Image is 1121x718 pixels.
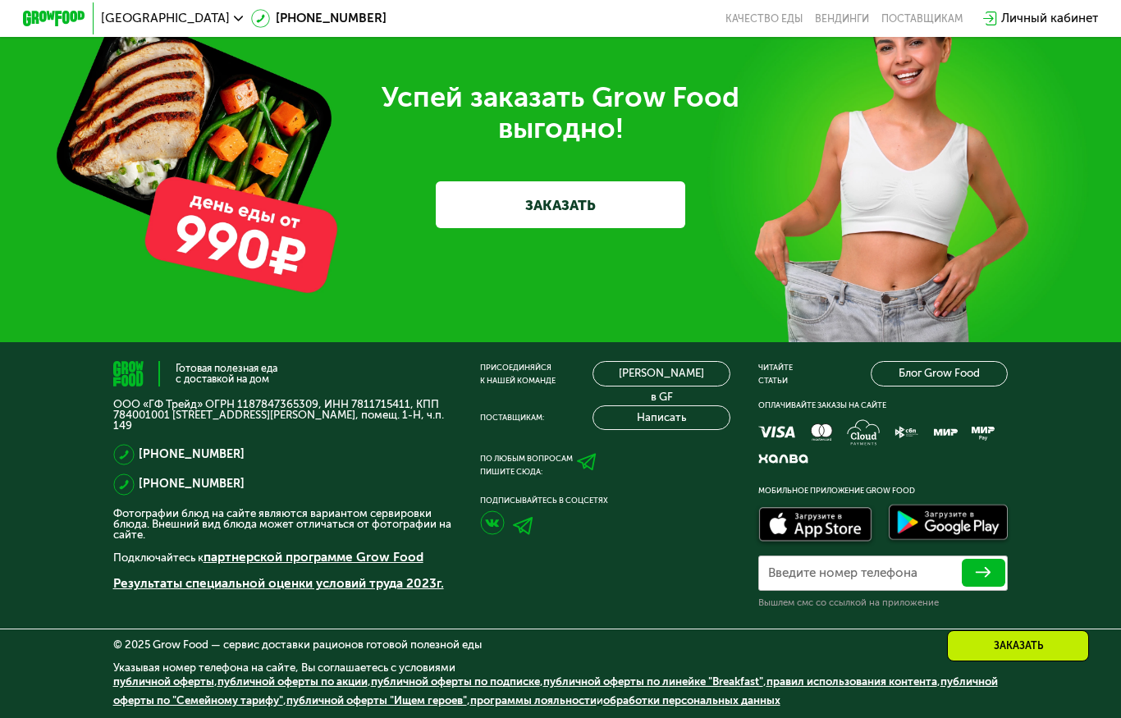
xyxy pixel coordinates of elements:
[113,399,453,432] p: ООО «ГФ Трейд» ОГРН 1187847365309, ИНН 7811715411, КПП 784001001 [STREET_ADDRESS][PERSON_NAME], п...
[480,452,573,477] div: По любым вопросам пишите сюда:
[139,446,245,464] a: [PHONE_NUMBER]
[204,550,423,565] a: партнерской программе Grow Food
[758,361,793,386] div: Читайте статьи
[881,12,963,25] div: поставщикам
[113,576,444,591] a: Результаты специальной оценки условий труда 2023г.
[176,364,277,384] div: Готовая полезная еда с доставкой на дом
[436,181,685,228] a: ЗАКАЗАТЬ
[543,675,763,688] a: публичной оферты по линейке "Breakfast"
[251,9,387,28] a: [PHONE_NUMBER]
[113,639,1009,650] div: © 2025 Grow Food — сервис доставки рационов готовой полезной еды
[113,662,1009,718] div: Указывая номер телефона на сайте, Вы соглашаетесь с условиями
[217,675,368,688] a: публичной оферты по акции
[1001,9,1098,28] div: Личный кабинет
[480,411,544,423] div: Поставщикам:
[766,675,937,688] a: правил использования контента
[871,361,1008,386] a: Блог Grow Food
[603,694,780,707] a: обработки персональных данных
[125,82,996,144] div: Успей заказать Grow Food выгодно!
[947,630,1089,661] div: Заказать
[758,484,1009,496] div: Мобильное приложение Grow Food
[470,694,597,707] a: программы лояльности
[480,494,730,506] div: Подписывайтесь в соцсетях
[113,508,453,541] p: Фотографии блюд на сайте являются вариантом сервировки блюда. Внешний вид блюда может отличаться ...
[371,675,540,688] a: публичной оферты по подписке
[815,12,869,25] a: Вендинги
[480,361,556,386] div: Присоединяйся к нашей команде
[113,675,998,707] span: , , , , , , , и
[101,12,230,25] span: [GEOGRAPHIC_DATA]
[286,694,467,707] a: публичной оферты "Ищем героев"
[758,399,1009,411] div: Оплачивайте заказы на сайте
[113,675,214,688] a: публичной оферты
[758,597,1009,609] div: Вышлем смс со ссылкой на приложение
[593,405,730,430] button: Написать
[139,475,245,494] a: [PHONE_NUMBER]
[593,361,730,386] a: [PERSON_NAME] в GF
[725,12,803,25] a: Качество еды
[885,501,1012,547] img: Доступно в Google Play
[113,548,453,567] p: Подключайтесь к
[768,569,917,577] label: Введите номер телефона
